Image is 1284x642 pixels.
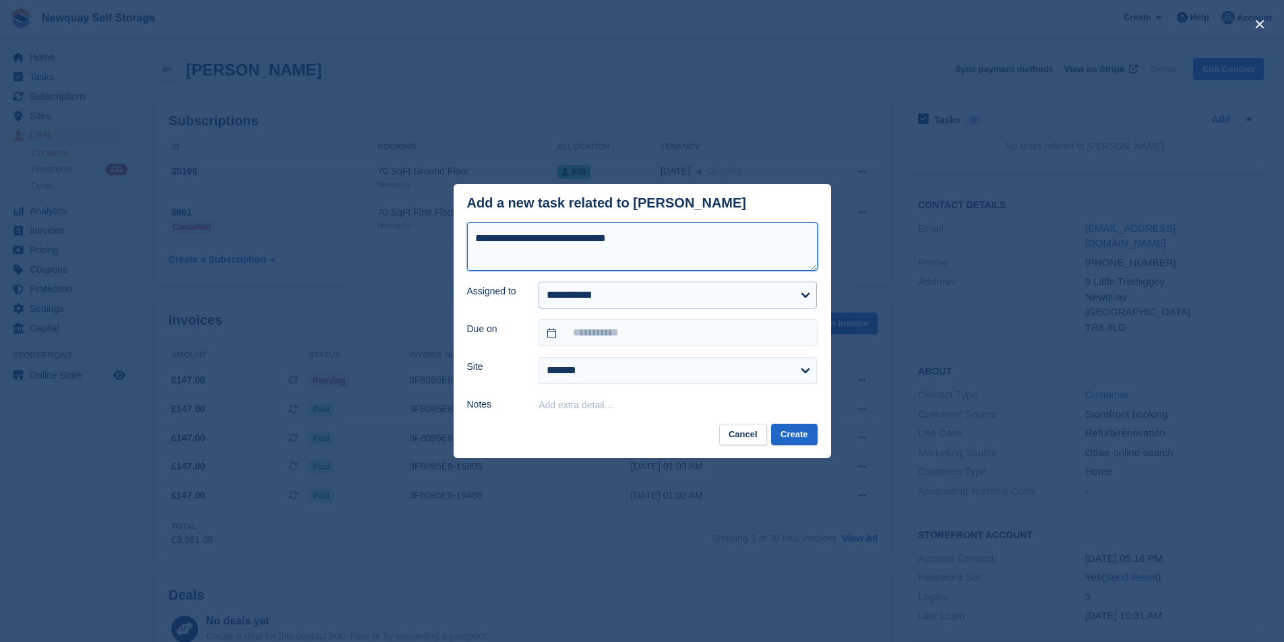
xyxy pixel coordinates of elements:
label: Site [467,360,523,374]
label: Assigned to [467,284,523,298]
button: Create [771,424,817,446]
button: Add extra detail… [539,399,613,410]
button: Cancel [719,424,767,446]
label: Due on [467,322,523,336]
div: Add a new task related to [PERSON_NAME] [467,195,747,211]
label: Notes [467,397,523,412]
button: close [1249,13,1271,35]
